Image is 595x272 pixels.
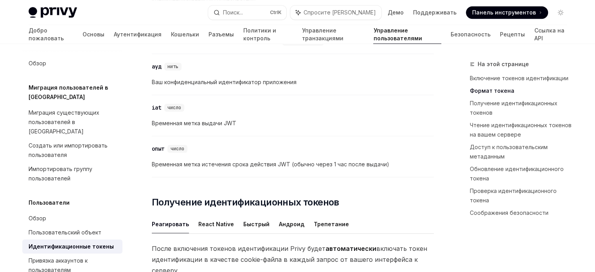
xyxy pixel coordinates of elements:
a: Формат токена [470,85,573,97]
font: Управление транзакциями [302,27,343,41]
font: Спросите [PERSON_NAME] [304,9,376,16]
a: Разъемы [208,25,234,44]
a: Пользовательский объект [22,225,122,240]
a: Основы [82,25,104,44]
font: Создать или импортировать пользователя [29,142,108,158]
font: Обновление идентификационного токена [470,166,564,182]
font: Рецепты [500,31,525,38]
font: Обзор [29,60,46,67]
font: Пользовательский объект [29,229,101,236]
a: Импортировать группу пользователей [22,162,122,186]
font: Андроид [279,221,304,227]
a: Получение идентификационных токенов [470,97,573,119]
font: Временная метка истечения срока действия JWT (обычно через 1 час после выдачи) [152,161,389,168]
font: ауд [152,63,161,70]
a: Безопасность [451,25,491,44]
a: Управление транзакциями [302,25,364,44]
a: Поддерживать [413,9,457,16]
font: Проверка идентификационного токена [470,187,557,204]
font: Аутентификация [113,31,161,38]
font: Импортировать группу пользователей [29,166,92,182]
button: Поиск...CtrlK [208,5,286,20]
font: Безопасность [451,31,491,38]
a: Обновление идентификационного токена [470,163,573,185]
a: Включение токенов идентификации [470,72,573,85]
font: Пользователи [29,199,70,206]
font: опыт [152,145,164,152]
button: Спросите [PERSON_NAME] [290,5,381,20]
a: Обзор [22,56,122,70]
font: Миграция пользователей в [GEOGRAPHIC_DATA] [29,84,108,100]
button: Андроид [279,215,304,233]
font: Основы [82,31,104,38]
font: число [171,146,184,152]
font: Реагировать [152,221,189,227]
a: Соображения безопасности [470,207,573,219]
font: iat [152,104,161,111]
a: Панель инструментов [466,6,548,19]
a: Создать или импортировать пользователя [22,139,122,162]
a: Демо [388,9,404,16]
a: Добро пожаловать [29,25,73,44]
font: Ссылка на API [534,27,564,41]
font: Трепетание [314,221,349,227]
button: React Native [198,215,234,233]
button: Трепетание [314,215,349,233]
font: Панель инструментов [472,9,536,16]
font: Миграция существующих пользователей в [GEOGRAPHIC_DATA] [29,109,99,135]
a: Идентификационные токены [22,240,122,254]
font: React Native [198,221,234,227]
button: Быстрый [243,215,270,233]
font: На этой странице [478,61,529,67]
img: светлый логотип [29,7,77,18]
a: Управление пользователями [373,25,441,44]
font: Получение идентификационных токенов [470,100,557,116]
font: Разъемы [208,31,234,38]
button: Включить темный режим [554,6,567,19]
a: Чтение идентификационных токенов на вашем сервере [470,119,573,141]
a: Политики и контроль [243,25,292,44]
a: Миграция существующих пользователей в [GEOGRAPHIC_DATA] [22,106,122,139]
font: Соображения безопасности [470,209,548,216]
font: Кошельки [171,31,199,38]
a: Обзор [22,211,122,225]
font: Формат токена [470,87,514,94]
font: Чтение идентификационных токенов на вашем сервере [470,122,572,138]
font: нить [167,63,178,70]
font: Добро пожаловать [29,27,64,41]
font: После включения токенов идентификации Privy будет [152,245,325,252]
font: Ваш конфиденциальный идентификатор приложения [152,79,297,85]
a: Проверка идентификационного токена [470,185,573,207]
a: Рецепты [500,25,525,44]
font: Доступ к пользовательским метаданным [470,144,548,160]
font: Идентификационные токены [29,243,114,250]
button: Реагировать [152,215,189,233]
font: K [278,9,282,15]
a: Доступ к пользовательским метаданным [470,141,573,163]
font: Политики и контроль [243,27,276,41]
font: автоматически [325,245,376,252]
font: Обзор [29,215,46,222]
font: Быстрый [243,221,270,227]
a: Кошельки [171,25,199,44]
font: Поиск... [223,9,243,16]
font: Управление пользователями [373,27,422,41]
font: число [167,104,181,111]
font: Получение идентификационных токенов [152,196,339,208]
font: Включение токенов идентификации [470,75,568,81]
a: Аутентификация [113,25,161,44]
a: Ссылка на API [534,25,567,44]
font: Ctrl [270,9,278,15]
font: Временная метка выдачи JWT [152,120,236,126]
